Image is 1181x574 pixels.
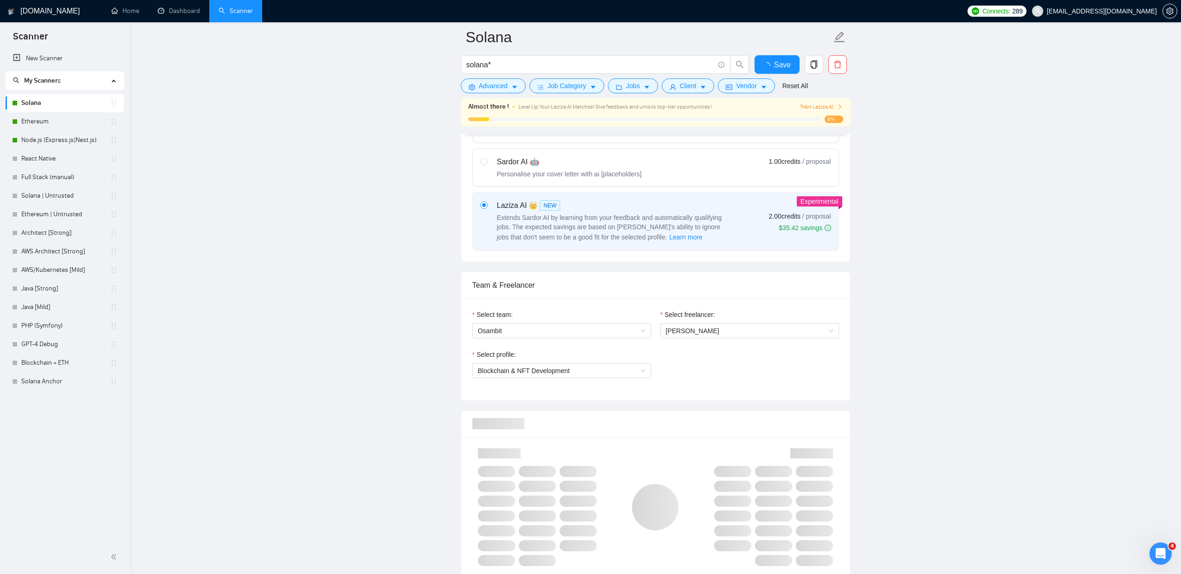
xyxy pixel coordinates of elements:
[590,84,596,90] span: caret-down
[837,104,843,110] span: right
[774,59,791,71] span: Save
[6,261,124,279] li: AWS/Kubernetes [Mild]
[469,84,475,90] span: setting
[6,205,124,224] li: Ethereum | Untrusted
[548,81,586,91] span: Job Category
[1168,542,1176,550] span: 4
[21,112,110,131] a: Ethereum
[1149,542,1172,565] iframe: Intercom live chat
[1162,4,1177,19] button: setting
[670,84,676,90] span: user
[540,200,560,211] span: NEW
[21,205,110,224] a: Ethereum | Untrusted
[6,187,124,205] li: Solana | Untrusted
[700,84,706,90] span: caret-down
[21,261,110,279] a: AWS/Kubernetes [Mild]
[461,78,526,93] button: settingAdvancedcaret-down
[110,136,117,144] span: holder
[537,84,544,90] span: bars
[731,60,749,69] span: search
[13,77,19,84] span: search
[21,372,110,391] a: Solana Anchor
[110,378,117,385] span: holder
[13,49,116,68] a: New Scanner
[1034,8,1041,14] span: user
[730,55,749,74] button: search
[680,81,697,91] span: Client
[6,149,124,168] li: React Native
[21,279,110,298] a: Java [Strong]
[769,211,800,221] span: 2.00 credits
[726,84,732,90] span: idcard
[782,81,808,91] a: Reset All
[21,316,110,335] a: PHP (Symfony)
[779,223,831,232] div: $35.42 savings
[110,341,117,348] span: holder
[1012,6,1022,16] span: 289
[6,279,124,298] li: Java [Strong]
[478,367,570,374] span: Blockchain & NFT Development
[761,84,767,90] span: caret-down
[110,229,117,237] span: holder
[110,359,117,367] span: holder
[21,94,110,112] a: Solana
[110,285,117,292] span: holder
[718,62,724,68] span: info-circle
[802,212,831,221] span: / proposal
[21,149,110,168] a: React Native
[468,102,509,112] span: Almost there !
[6,224,124,242] li: Architect [Strong]
[982,6,1010,16] span: Connects:
[21,187,110,205] a: Solana | Untrusted
[736,81,756,91] span: Vendor
[669,232,703,243] button: Laziza AI NEWExtends Sardor AI by learning from your feedback and automatically qualifying jobs. ...
[833,31,845,43] span: edit
[21,335,110,354] a: GPT-4 Debug
[662,78,715,93] button: userClientcaret-down
[972,7,979,15] img: upwork-logo.png
[111,7,139,15] a: homeHome
[718,78,774,93] button: idcardVendorcaret-down
[110,174,117,181] span: holder
[800,198,839,205] span: Experimental
[669,232,703,242] span: Learn more
[110,211,117,218] span: holder
[800,103,843,111] span: Train Laziza AI
[511,84,518,90] span: caret-down
[825,116,843,123] span: 6%
[805,60,823,69] span: copy
[472,310,513,320] label: Select team:
[110,322,117,329] span: holder
[21,168,110,187] a: Full Stack (manual)
[6,298,124,316] li: Java [Mild]
[6,30,55,49] span: Scanner
[466,26,832,49] input: Scanner name...
[13,77,61,84] span: My Scanners
[110,118,117,125] span: holder
[497,214,722,241] span: Extends Sardor AI by learning from your feedback and automatically qualifying jobs. The expected ...
[6,94,124,112] li: Solana
[828,55,847,74] button: delete
[644,84,650,90] span: caret-down
[110,552,120,561] span: double-left
[110,248,117,255] span: holder
[497,169,642,179] div: Personalise your cover letter with ai [placeholders]
[825,225,831,231] span: info-circle
[6,242,124,261] li: AWS Architect [Strong]
[626,81,640,91] span: Jobs
[6,168,124,187] li: Full Stack (manual)
[6,131,124,149] li: Node.js (Express.js|Nest.js)
[497,156,642,168] div: Sardor AI 🤖
[755,55,800,74] button: Save
[6,335,124,354] li: GPT-4 Debug
[660,310,715,320] label: Select freelancer:
[466,59,714,71] input: Search Freelance Jobs...
[529,78,604,93] button: barsJob Categorycaret-down
[21,298,110,316] a: Java [Mild]
[529,200,538,211] span: 👑
[805,55,823,74] button: copy
[763,62,774,70] span: loading
[110,266,117,274] span: holder
[6,112,124,131] li: Ethereum
[478,324,645,338] span: Osambit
